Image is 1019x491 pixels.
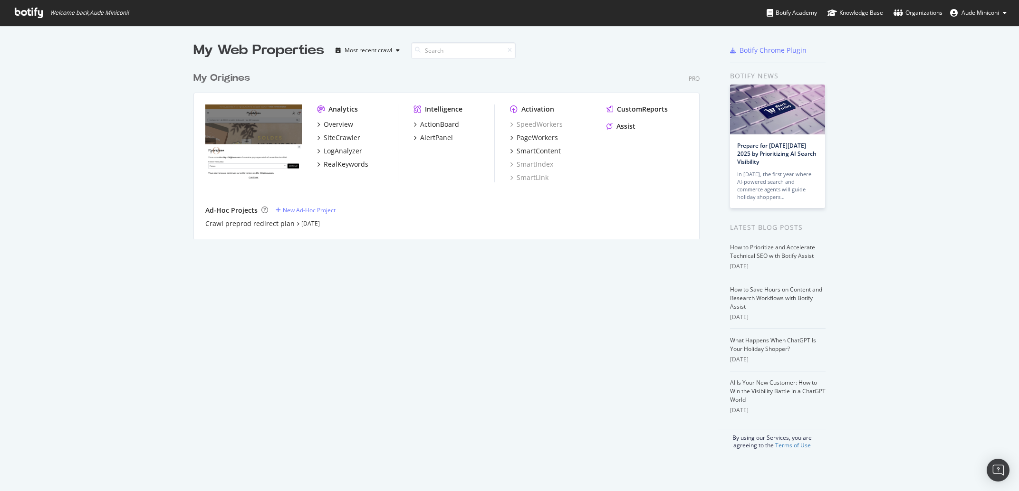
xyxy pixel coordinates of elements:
a: Crawl preprod redirect plan [205,219,295,228]
a: LogAnalyzer [317,146,362,156]
div: In [DATE], the first year where AI-powered search and commerce agents will guide holiday shoppers… [737,170,818,201]
img: my-origines.com [205,104,302,181]
a: ActionBoard [413,120,459,129]
a: PageWorkers [510,133,558,142]
div: New Ad-Hoc Project [283,206,336,214]
a: New Ad-Hoc Project [276,206,336,214]
a: Terms of Use [775,441,811,449]
a: AlertPanel [413,133,453,142]
div: [DATE] [730,406,826,415]
div: [DATE] [730,262,826,271]
div: Overview [324,120,353,129]
a: CustomReports [606,104,668,114]
div: [DATE] [730,355,826,364]
a: SmartLink [510,173,548,182]
div: LogAnalyzer [324,146,362,156]
a: RealKeywords [317,160,368,169]
div: AlertPanel [420,133,453,142]
div: My Origines [193,71,250,85]
div: grid [193,60,707,239]
img: Prepare for Black Friday 2025 by Prioritizing AI Search Visibility [730,85,825,134]
a: What Happens When ChatGPT Is Your Holiday Shopper? [730,336,816,353]
div: Knowledge Base [827,8,883,18]
div: Activation [521,104,554,114]
div: Botify news [730,71,826,81]
a: SpeedWorkers [510,120,563,129]
div: SiteCrawler [324,133,360,142]
div: Assist [616,122,635,131]
div: Botify Chrome Plugin [740,46,807,55]
div: ActionBoard [420,120,459,129]
span: Aude Miniconi [961,9,999,17]
div: Pro [689,75,700,83]
a: Assist [606,122,635,131]
input: Search [411,42,516,59]
a: Overview [317,120,353,129]
div: Botify Academy [767,8,817,18]
div: My Web Properties [193,41,324,60]
div: Latest Blog Posts [730,222,826,233]
a: How to Save Hours on Content and Research Workflows with Botify Assist [730,285,822,311]
a: How to Prioritize and Accelerate Technical SEO with Botify Assist [730,243,815,260]
a: SmartContent [510,146,561,156]
div: Open Intercom Messenger [987,459,1009,482]
a: My Origines [193,71,254,85]
div: SmartContent [517,146,561,156]
div: Organizations [894,8,942,18]
a: SiteCrawler [317,133,360,142]
div: PageWorkers [517,133,558,142]
div: RealKeywords [324,160,368,169]
div: Ad-Hoc Projects [205,206,258,215]
a: SmartIndex [510,160,553,169]
button: Most recent crawl [332,43,404,58]
a: AI Is Your New Customer: How to Win the Visibility Battle in a ChatGPT World [730,378,826,404]
button: Aude Miniconi [942,5,1014,20]
div: By using our Services, you are agreeing to the [718,429,826,449]
div: [DATE] [730,313,826,321]
a: Botify Chrome Plugin [730,46,807,55]
a: Prepare for [DATE][DATE] 2025 by Prioritizing AI Search Visibility [737,142,817,166]
span: Welcome back, Aude Miniconi ! [50,9,129,17]
div: Most recent crawl [345,47,392,53]
a: [DATE] [301,219,320,227]
div: Analytics [328,104,358,114]
div: Intelligence [425,104,462,114]
div: CustomReports [617,104,668,114]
